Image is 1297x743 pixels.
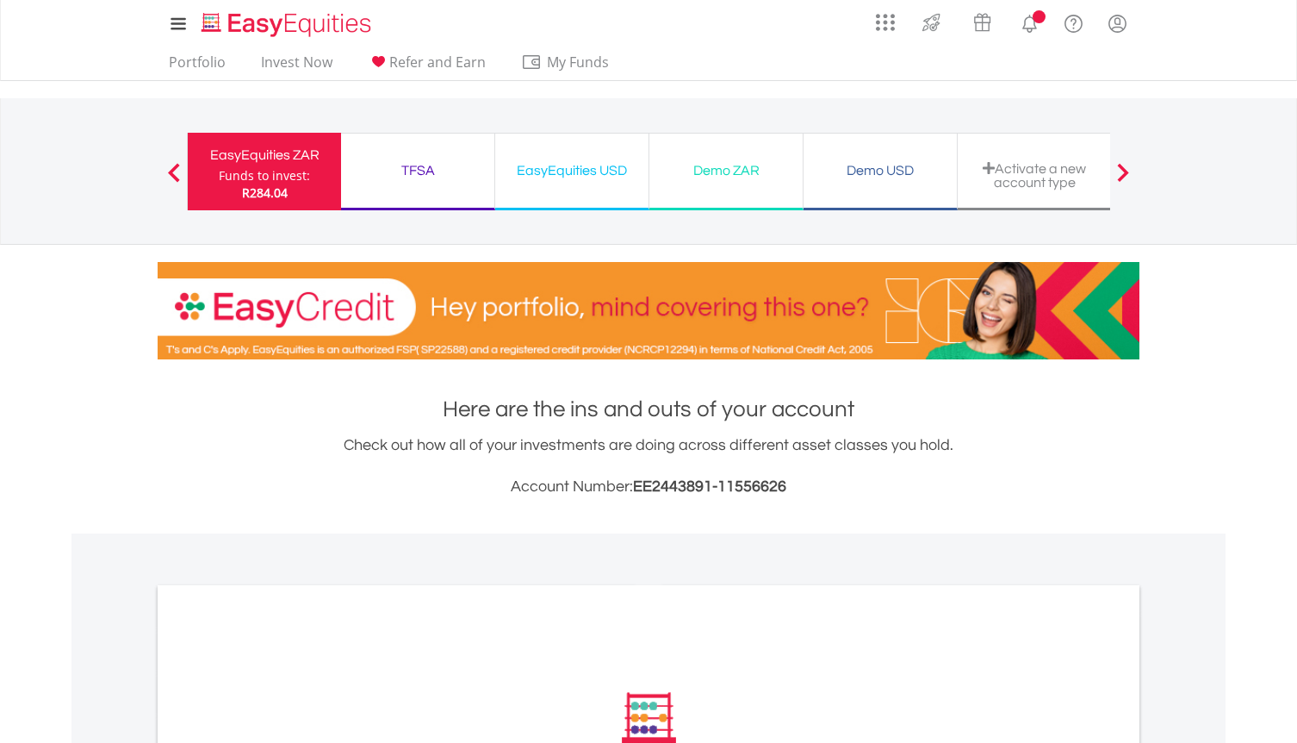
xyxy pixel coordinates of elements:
[968,161,1101,190] div: Activate a new account type
[814,159,946,183] div: Demo USD
[198,143,331,167] div: EasyEquities ZAR
[254,53,339,80] a: Invest Now
[389,53,486,72] span: Refer and Earn
[351,159,484,183] div: TFSA
[876,13,895,32] img: grid-menu-icon.svg
[158,434,1139,499] div: Check out how all of your investments are doing across different asset classes you hold.
[957,4,1008,36] a: Vouchers
[158,475,1139,499] h3: Account Number:
[242,184,288,201] span: R284.04
[198,10,378,39] img: EasyEquities_Logo.png
[917,9,946,36] img: thrive-v2.svg
[195,4,378,39] a: Home page
[158,394,1139,425] h1: Here are the ins and outs of your account
[506,159,638,183] div: EasyEquities USD
[1008,4,1052,39] a: Notifications
[158,262,1139,359] img: EasyCredit Promotion Banner
[1095,4,1139,42] a: My Profile
[660,159,792,183] div: Demo ZAR
[219,167,310,184] div: Funds to invest:
[361,53,493,80] a: Refer and Earn
[633,478,786,495] span: EE2443891-11556626
[865,4,906,32] a: AppsGrid
[162,53,233,80] a: Portfolio
[968,9,996,36] img: vouchers-v2.svg
[521,51,634,73] span: My Funds
[1052,4,1095,39] a: FAQ's and Support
